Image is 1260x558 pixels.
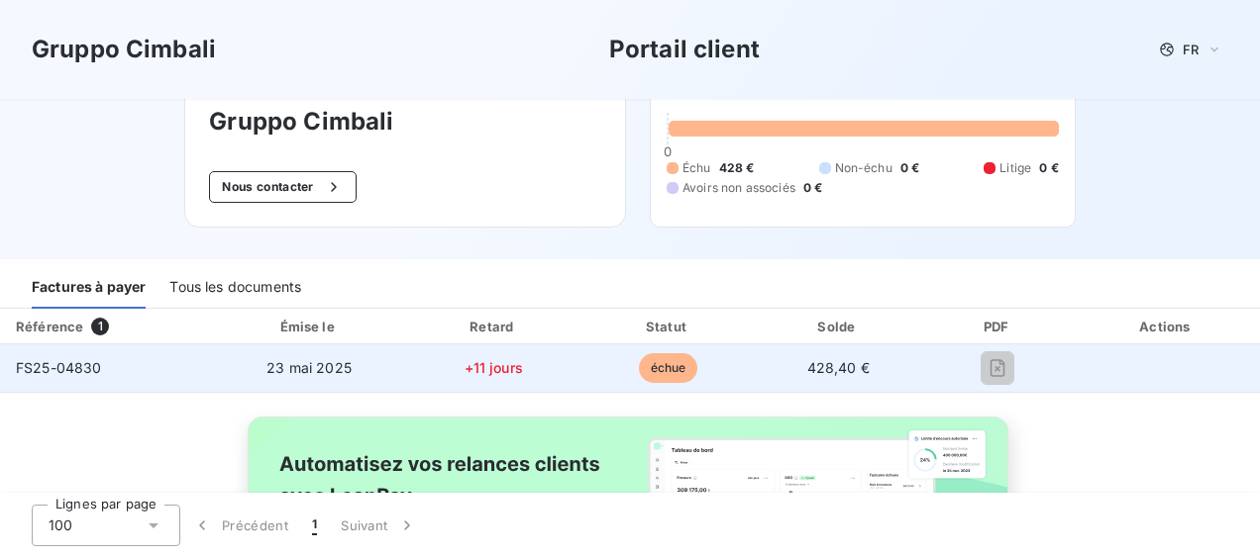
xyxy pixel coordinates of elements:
[682,179,795,197] span: Avoirs non associés
[217,317,401,336] div: Émise le
[926,317,1070,336] div: PDF
[49,515,72,535] span: 100
[180,505,300,546] button: Précédent
[16,319,83,334] div: Référence
[16,359,102,376] span: FS25-04830
[1039,159,1058,177] span: 0 €
[329,505,429,546] button: Suivant
[312,515,317,535] span: 1
[999,159,1031,177] span: Litige
[900,159,919,177] span: 0 €
[465,359,523,376] span: +11 jours
[639,353,698,383] span: échue
[266,359,352,376] span: 23 mai 2025
[682,159,711,177] span: Échu
[209,104,601,139] h3: Gruppo Cimbali
[803,179,822,197] span: 0 €
[32,267,146,309] div: Factures à payer
[409,317,577,336] div: Retard
[719,159,755,177] span: 428 €
[209,171,356,203] button: Nous contacter
[300,505,329,546] button: 1
[585,317,750,336] div: Statut
[664,143,672,159] span: 0
[807,359,870,376] span: 428,40 €
[758,317,918,336] div: Solde
[32,32,216,67] h3: Gruppo Cimbali
[609,32,760,67] h3: Portail client
[835,159,892,177] span: Non-échu
[1078,317,1256,336] div: Actions
[1183,42,1199,57] span: FR
[91,318,109,335] span: 1
[169,267,301,309] div: Tous les documents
